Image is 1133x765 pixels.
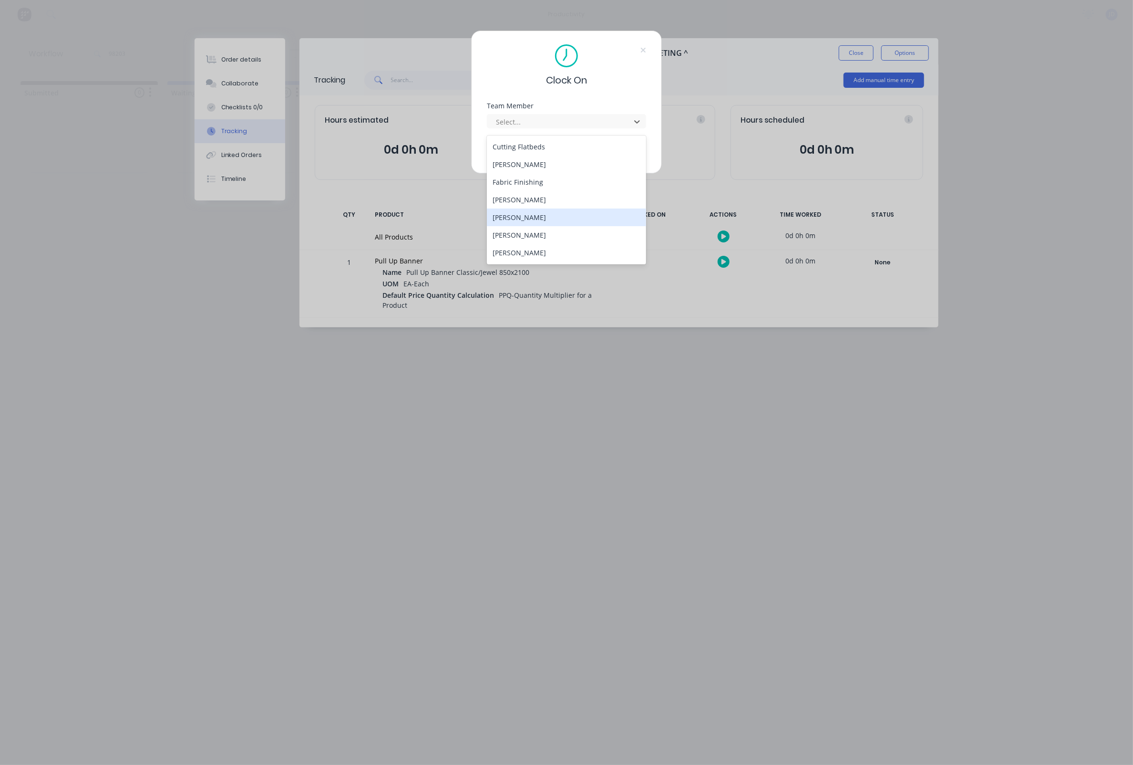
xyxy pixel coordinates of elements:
[487,103,646,109] div: Team Member
[487,191,646,209] div: [PERSON_NAME]
[487,226,646,244] div: [PERSON_NAME]
[487,156,646,173] div: [PERSON_NAME]
[487,173,646,191] div: Fabric Finishing
[487,209,646,226] div: [PERSON_NAME]
[487,262,646,279] div: [PERSON_NAME]
[487,244,646,262] div: [PERSON_NAME]
[487,138,646,156] div: Cutting Flatbeds
[546,73,587,87] span: Clock On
